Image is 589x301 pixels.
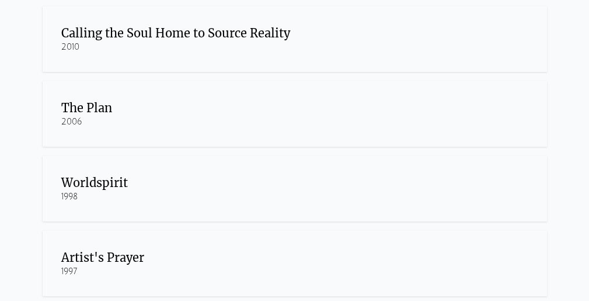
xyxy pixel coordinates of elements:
div: 2006 [61,116,528,128]
div: 2010 [61,41,528,53]
div: 1998 [61,191,528,203]
div: The Plan [61,100,528,116]
a: The Plan 2006 [43,81,547,147]
div: 1997 [61,266,528,278]
a: Artist's Prayer 1997 [43,231,547,296]
a: Calling the Soul Home to Source Reality 2010 [43,6,547,72]
div: Artist's Prayer [61,250,528,266]
a: Worldspirit 1998 [43,156,547,222]
div: Calling the Soul Home to Source Reality [61,25,528,41]
div: Worldspirit [61,175,528,191]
